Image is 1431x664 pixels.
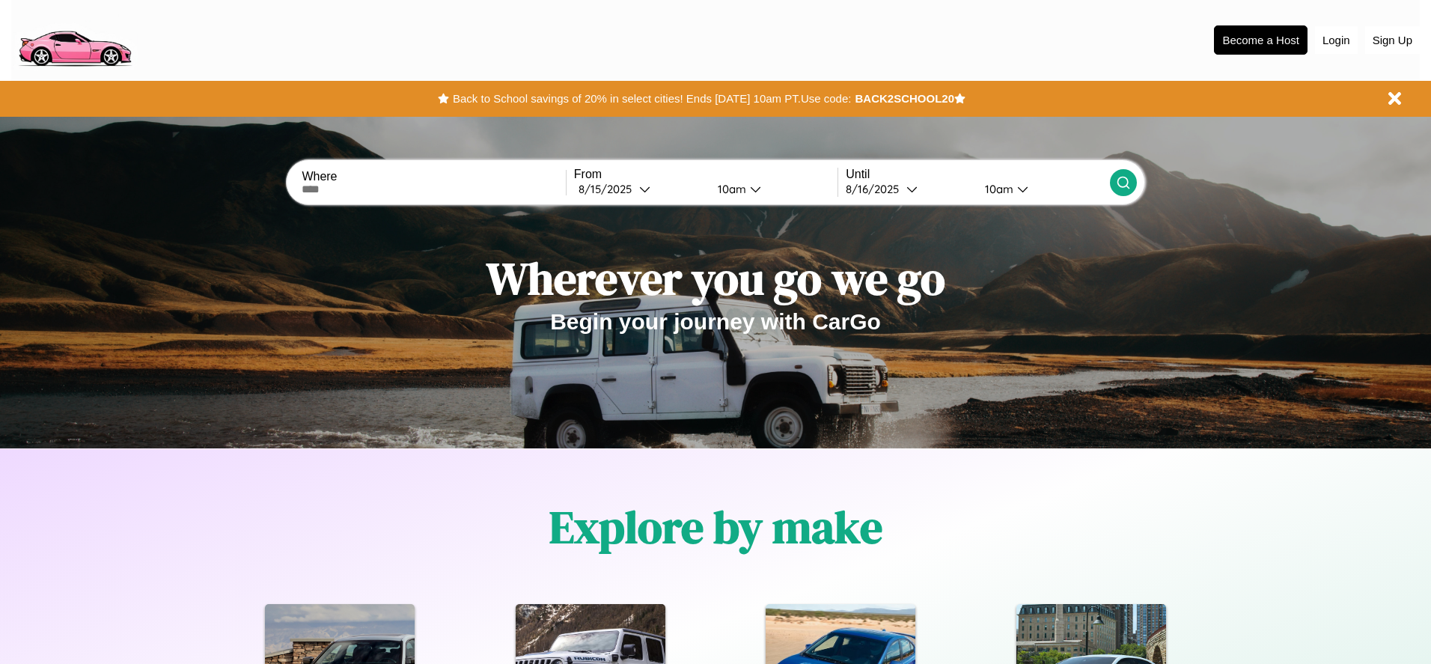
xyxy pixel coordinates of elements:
button: 8/15/2025 [574,181,706,197]
div: 8 / 15 / 2025 [579,182,639,196]
button: Become a Host [1214,25,1308,55]
img: logo [11,7,138,70]
div: 10am [710,182,750,196]
div: 8 / 16 / 2025 [846,182,906,196]
b: BACK2SCHOOL20 [855,92,954,105]
h1: Explore by make [549,496,882,558]
button: Login [1315,26,1358,54]
button: Sign Up [1365,26,1420,54]
label: Until [846,168,1109,181]
button: 10am [973,181,1109,197]
label: From [574,168,837,181]
button: Back to School savings of 20% in select cities! Ends [DATE] 10am PT.Use code: [449,88,855,109]
div: 10am [977,182,1017,196]
label: Where [302,170,565,183]
button: 10am [706,181,837,197]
